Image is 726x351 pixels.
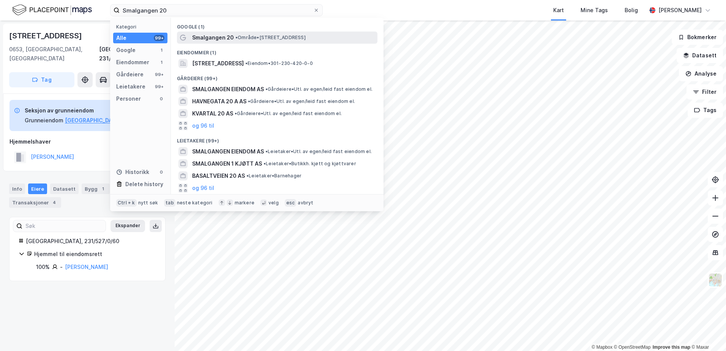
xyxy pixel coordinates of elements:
[192,121,214,130] button: og 96 til
[708,273,723,287] img: Z
[99,185,107,193] div: 1
[592,345,612,350] a: Mapbox
[264,161,266,166] span: •
[116,58,149,67] div: Eiendommer
[614,345,651,350] a: OpenStreetMap
[192,159,262,168] span: SMALGANGEN 1 KJØTT AS
[65,264,108,270] a: [PERSON_NAME]
[82,183,110,194] div: Bygg
[36,262,50,272] div: 100%
[171,44,384,57] div: Eiendommer (1)
[192,147,264,156] span: SMALGANGEN EIENDOM AS
[65,116,146,125] button: [GEOGRAPHIC_DATA], 231/527
[50,183,79,194] div: Datasett
[688,103,723,118] button: Tags
[245,60,248,66] span: •
[265,86,372,92] span: Gårdeiere • Utl. av egen/leid fast eiendom el.
[116,199,137,207] div: Ctrl + k
[298,200,313,206] div: avbryt
[177,200,213,206] div: neste kategori
[192,183,214,193] button: og 96 til
[687,84,723,100] button: Filter
[110,220,145,232] button: Ekspander
[246,173,249,179] span: •
[22,220,106,232] input: Søk
[158,96,164,102] div: 0
[285,199,297,207] div: esc
[116,24,167,30] div: Kategori
[116,33,126,43] div: Alle
[158,59,164,65] div: 1
[25,116,63,125] div: Grunneiendom
[658,6,702,15] div: [PERSON_NAME]
[138,200,158,206] div: nytt søk
[688,315,726,351] div: Kontrollprogram for chat
[9,30,84,42] div: [STREET_ADDRESS]
[51,199,58,206] div: 4
[688,315,726,351] iframe: Chat Widget
[125,180,163,189] div: Delete history
[154,35,164,41] div: 99+
[677,48,723,63] button: Datasett
[26,237,156,246] div: [GEOGRAPHIC_DATA], 231/527/0/60
[679,66,723,81] button: Analyse
[192,171,245,180] span: BASALTVEIEN 20 AS
[192,97,246,106] span: HAVNEGATA 20 A AS
[581,6,608,15] div: Mine Tags
[154,71,164,77] div: 99+
[192,85,264,94] span: SMALGANGEN EIENDOM AS
[192,59,244,68] span: [STREET_ADDRESS]
[171,18,384,32] div: Google (1)
[9,137,165,146] div: Hjemmelshaver
[235,200,254,206] div: markere
[12,3,92,17] img: logo.f888ab2527a4732fd821a326f86c7f29.svg
[25,106,146,115] div: Seksjon av grunneiendom
[171,132,384,145] div: Leietakere (99+)
[672,30,723,45] button: Bokmerker
[116,70,144,79] div: Gårdeiere
[235,111,342,117] span: Gårdeiere • Utl. av egen/leid fast eiendom el.
[116,46,136,55] div: Google
[553,6,564,15] div: Kart
[9,197,61,208] div: Transaksjoner
[9,72,74,87] button: Tag
[268,200,279,206] div: velg
[192,109,233,118] span: KVARTAL 20 AS
[99,45,166,63] div: [GEOGRAPHIC_DATA], 231/527/0/60
[9,183,25,194] div: Info
[28,183,47,194] div: Eiere
[164,199,175,207] div: tab
[171,70,384,83] div: Gårdeiere (99+)
[265,149,268,154] span: •
[116,94,141,103] div: Personer
[158,47,164,53] div: 1
[116,168,149,177] div: Historikk
[116,82,145,91] div: Leietakere
[192,33,234,42] span: Smalgangen 20
[60,262,63,272] div: -
[235,111,237,116] span: •
[248,98,250,104] span: •
[158,169,164,175] div: 0
[245,60,313,66] span: Eiendom • 301-230-420-0-0
[653,345,690,350] a: Improve this map
[9,45,99,63] div: 0653, [GEOGRAPHIC_DATA], [GEOGRAPHIC_DATA]
[34,250,156,259] div: Hjemmel til eiendomsrett
[625,6,638,15] div: Bolig
[265,149,372,155] span: Leietaker • Utl. av egen/leid fast eiendom el.
[248,98,355,104] span: Gårdeiere • Utl. av egen/leid fast eiendom el.
[265,86,268,92] span: •
[154,84,164,90] div: 99+
[235,35,238,40] span: •
[246,173,301,179] span: Leietaker • Barnehager
[235,35,306,41] span: Område • [STREET_ADDRESS]
[264,161,356,167] span: Leietaker • Butikkh. kjøtt og kjøttvarer
[120,5,313,16] input: Søk på adresse, matrikkel, gårdeiere, leietakere eller personer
